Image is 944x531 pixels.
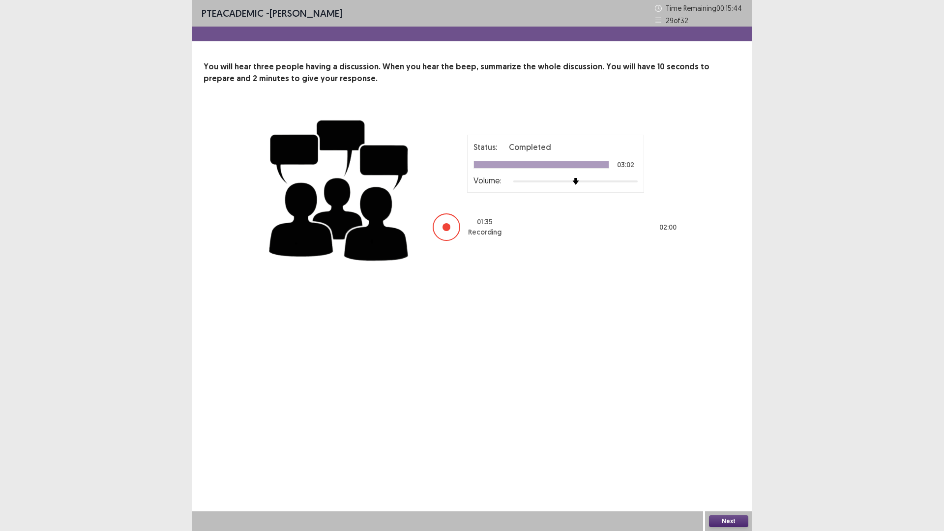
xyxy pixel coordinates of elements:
p: 03:02 [617,161,634,168]
p: Time Remaining 00 : 15 : 44 [666,3,742,13]
span: PTE academic [202,7,264,19]
p: Recording [468,227,501,237]
img: group-discussion [265,108,413,269]
p: 29 of 32 [666,15,688,26]
p: - [PERSON_NAME] [202,6,342,21]
p: Status: [473,141,497,153]
p: Completed [509,141,551,153]
p: 01 : 35 [477,217,493,227]
p: 02 : 00 [659,222,677,233]
button: Next [709,515,748,527]
p: Volume: [473,175,501,186]
img: arrow-thumb [572,178,579,185]
p: You will hear three people having a discussion. When you hear the beep, summarize the whole discu... [204,61,740,85]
